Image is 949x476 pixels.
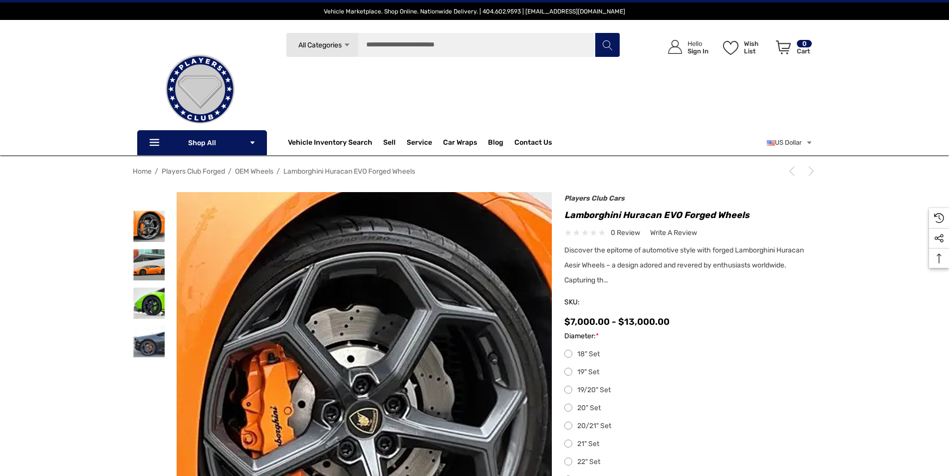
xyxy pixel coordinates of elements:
span: Sell [383,138,396,149]
svg: Review Your Cart [776,40,791,54]
a: Service [407,138,432,149]
label: 20" Set [564,402,816,414]
span: Vehicle Marketplace. Shop Online. Nationwide Delivery. | 404.602.9593 | [EMAIL_ADDRESS][DOMAIN_NAME] [324,8,625,15]
label: 19/20" Set [564,384,816,396]
span: Write a Review [650,229,697,238]
a: Sign in [657,30,713,64]
a: Cart with 0 items [771,30,813,69]
a: OEM Wheels [235,167,273,176]
span: Discover the epitome of automotive style with forged Lamborghini Huracan Aesir Wheels – a design ... [564,246,804,284]
p: Hello [688,40,709,47]
svg: Icon User Account [668,40,682,54]
p: Wish List [744,40,770,55]
img: Lamborghini Huracan EVO Aesir Wheels [133,287,165,319]
a: Lamborghini Huracan EVO Forged Wheels [283,167,415,176]
a: Next [802,166,816,176]
a: Players Club Cars [564,194,625,203]
svg: Icon Arrow Down [249,139,256,146]
svg: Icon Line [148,137,163,149]
a: Players Club Forged [162,167,225,176]
svg: Social Media [934,234,944,243]
a: Write a Review [650,227,697,239]
label: 19" Set [564,366,816,378]
p: Sign In [688,47,709,55]
label: 18" Set [564,348,816,360]
p: 0 [797,40,812,47]
label: 22" Set [564,456,816,468]
nav: Breadcrumb [133,163,816,180]
a: All Categories Icon Arrow Down Icon Arrow Up [286,32,358,57]
a: Car Wraps [443,133,488,153]
span: Car Wraps [443,138,477,149]
label: 20/21" Set [564,420,816,432]
svg: Wish List [723,41,738,55]
img: Lamborghini Huracan EVO Aesir Wheels [133,249,165,280]
a: Sell [383,133,407,153]
img: Lamborghini Huracan EVO Aesir Wheels [133,326,165,357]
a: USD [767,133,813,153]
a: Blog [488,138,503,149]
a: Wish List Wish List [718,30,771,64]
a: Home [133,167,152,176]
label: 21" Set [564,438,816,450]
span: All Categories [298,41,341,49]
p: Cart [797,47,812,55]
button: Search [595,32,620,57]
span: SKU: [564,295,614,309]
a: Vehicle Inventory Search [288,138,372,149]
h1: Lamborghini Huracan EVO Forged Wheels [564,207,816,223]
span: 0 review [611,227,640,239]
a: Contact Us [514,138,552,149]
img: Players Club | Cars For Sale [150,39,250,139]
span: $7,000.00 - $13,000.00 [564,316,670,327]
img: Lamborghini Huracan EVO Aesir Wheels [133,211,165,242]
svg: Icon Arrow Down [343,41,351,49]
svg: Recently Viewed [934,213,944,223]
p: Shop All [137,130,267,155]
svg: Top [929,253,949,263]
a: Previous [787,166,801,176]
label: Diameter: [564,330,816,342]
